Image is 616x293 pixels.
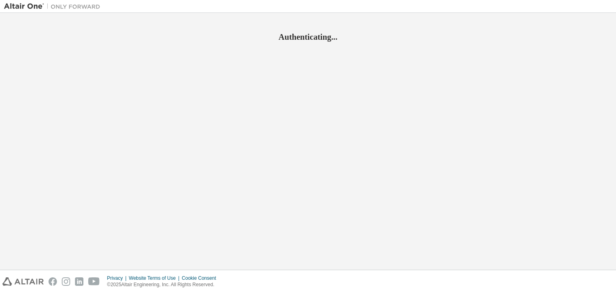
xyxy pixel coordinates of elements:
[129,275,182,281] div: Website Terms of Use
[75,277,83,286] img: linkedin.svg
[62,277,70,286] img: instagram.svg
[88,277,100,286] img: youtube.svg
[49,277,57,286] img: facebook.svg
[2,277,44,286] img: altair_logo.svg
[182,275,221,281] div: Cookie Consent
[107,281,221,288] p: © 2025 Altair Engineering, Inc. All Rights Reserved.
[4,32,612,42] h2: Authenticating...
[107,275,129,281] div: Privacy
[4,2,104,10] img: Altair One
